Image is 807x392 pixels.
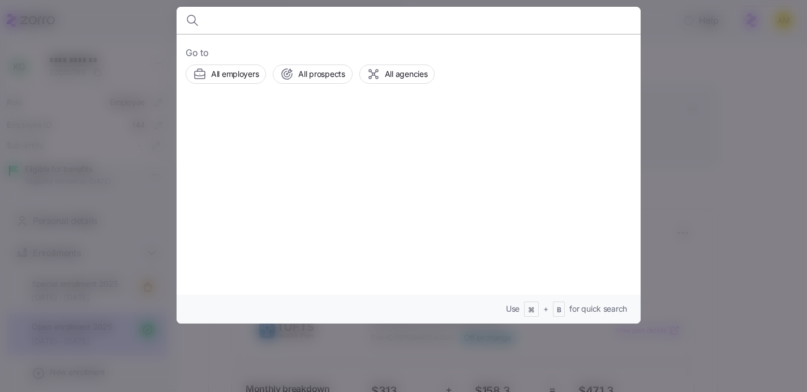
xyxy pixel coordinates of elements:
[359,64,435,84] button: All agencies
[569,303,627,315] span: for quick search
[211,68,259,80] span: All employers
[298,68,345,80] span: All prospects
[186,64,266,84] button: All employers
[528,305,535,315] span: ⌘
[186,46,632,60] span: Go to
[557,305,561,315] span: B
[543,303,548,315] span: +
[506,303,520,315] span: Use
[273,64,352,84] button: All prospects
[385,68,428,80] span: All agencies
